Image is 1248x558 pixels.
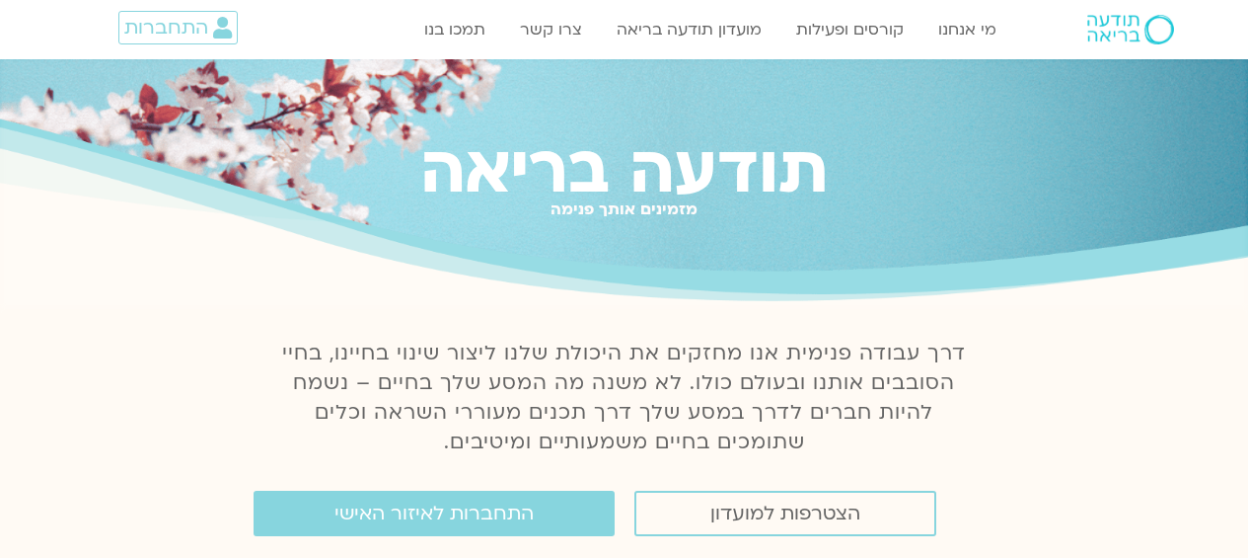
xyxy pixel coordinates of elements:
[510,11,592,48] a: צרו קשר
[271,339,978,457] p: דרך עבודה פנימית אנו מחזקים את היכולת שלנו ליצור שינוי בחיינו, בחיי הסובבים אותנו ובעולם כולו. לא...
[607,11,771,48] a: מועדון תודעה בריאה
[710,503,860,524] span: הצטרפות למועדון
[1087,15,1174,44] img: תודעה בריאה
[786,11,914,48] a: קורסים ופעילות
[928,11,1006,48] a: מי אנחנו
[334,503,534,524] span: התחברות לאיזור האישי
[124,17,208,39] span: התחברות
[118,11,238,44] a: התחברות
[414,11,495,48] a: תמכו בנו
[634,491,936,536] a: הצטרפות למועדון
[254,491,615,536] a: התחברות לאיזור האישי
